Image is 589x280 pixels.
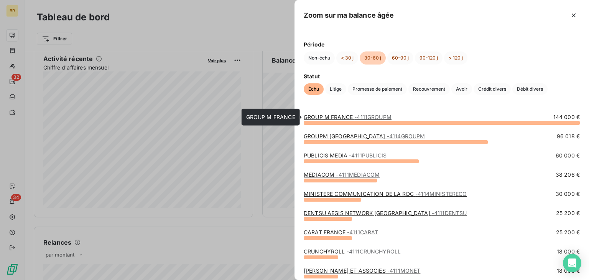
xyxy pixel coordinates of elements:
a: MEDIACOM [304,171,380,178]
a: GROUP M FRANCE [304,114,392,120]
button: 60-90 j [387,51,413,65]
span: 18 000 € [557,248,580,255]
button: Non-échu [304,51,335,65]
span: - 4111MONET [387,267,421,274]
a: DENTSU AEGIS NETWORK [GEOGRAPHIC_DATA] [304,210,467,216]
a: CRUNCHYROLL [304,248,401,255]
span: 30 000 € [556,190,580,198]
button: Débit divers [512,83,548,95]
span: - 4114GROUPM [387,133,425,139]
span: - 4111PUBLICIS [349,152,387,159]
div: Open Intercom Messenger [563,254,581,272]
a: PUBLICIS MEDIA [304,152,387,159]
button: 90-120 j [415,51,443,65]
button: Recouvrement [408,83,450,95]
span: - 4111MEDIACOM [336,171,380,178]
button: > 120 j [444,51,467,65]
span: 144 000 € [553,113,580,121]
span: - 4111DENTSU [432,210,467,216]
a: GROUPM [GEOGRAPHIC_DATA] [304,133,425,139]
a: [PERSON_NAME] ET ASSOCIES [304,267,420,274]
span: 25 200 € [556,229,580,236]
span: - 4111CRUNCHYROLL [347,248,401,255]
span: 60 000 € [556,152,580,159]
button: Promesse de paiement [348,83,407,95]
span: - 4111GROUPM [354,114,392,120]
button: Échu [304,83,324,95]
span: 18 000 € [557,267,580,275]
button: Crédit divers [474,83,511,95]
span: - 4114MINISTERECO [415,191,467,197]
a: CARAT FRANCE [304,229,378,235]
span: - 4111CARAT [347,229,378,235]
button: Avoir [451,83,472,95]
span: 38 206 € [556,171,580,179]
span: 25 200 € [556,209,580,217]
button: < 30 j [336,51,358,65]
button: 30-60 j [360,51,386,65]
span: GROUP M FRANCE [246,114,295,120]
h5: Zoom sur ma balance âgée [304,10,394,21]
a: MINISTERE COMMUNICATION DE LA RDC [304,191,467,197]
span: Période [304,40,580,48]
span: Statut [304,72,580,80]
span: 96 018 € [557,133,580,140]
button: Litige [325,83,346,95]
